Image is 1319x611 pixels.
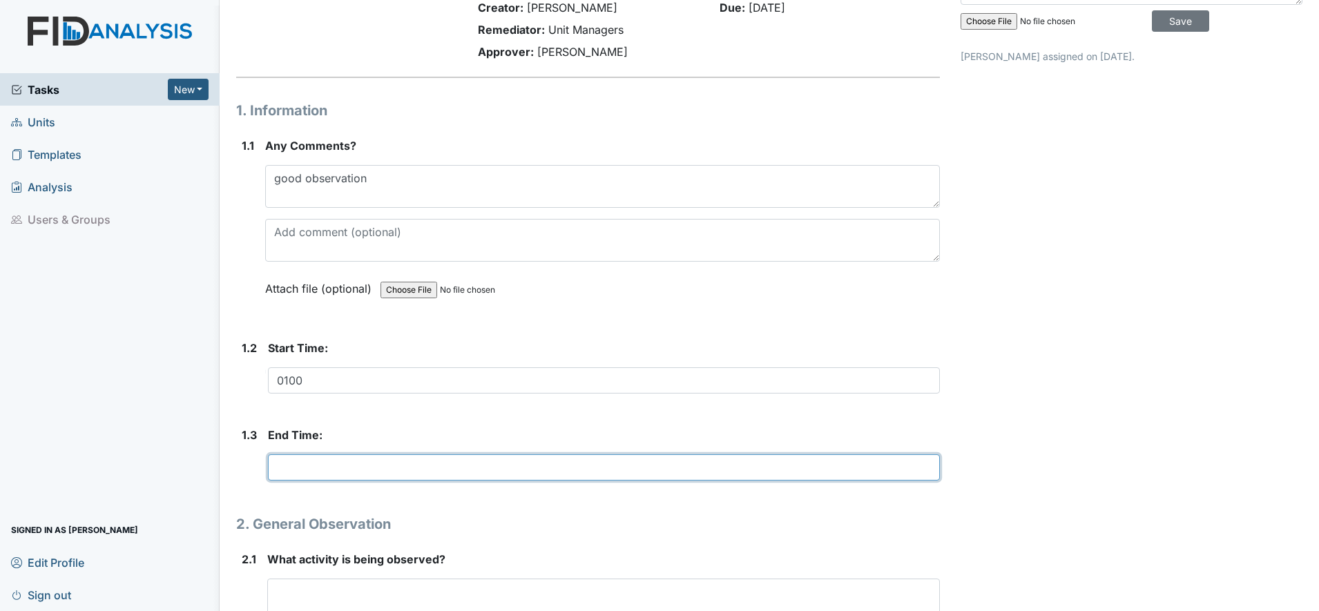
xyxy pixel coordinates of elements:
[242,137,254,154] label: 1.1
[548,23,624,37] span: Unit Managers
[242,551,256,568] label: 2.1
[242,340,257,356] label: 1.2
[11,111,55,133] span: Units
[242,427,257,443] label: 1.3
[11,81,168,98] a: Tasks
[267,552,445,566] span: What activity is being observed?
[478,45,534,59] strong: Approver:
[537,45,628,59] span: [PERSON_NAME]
[236,100,940,121] h1: 1. Information
[478,23,545,37] strong: Remediator:
[749,1,785,14] span: [DATE]
[961,49,1302,64] p: [PERSON_NAME] assigned on [DATE].
[236,514,940,534] h1: 2. General Observation
[527,1,617,14] span: [PERSON_NAME]
[478,1,523,14] strong: Creator:
[11,176,73,197] span: Analysis
[11,144,81,165] span: Templates
[11,552,84,573] span: Edit Profile
[265,139,356,153] span: Any Comments?
[720,1,745,14] strong: Due:
[268,341,328,355] span: Start Time:
[268,428,322,442] span: End Time:
[168,79,209,100] button: New
[1152,10,1209,32] input: Save
[265,273,377,297] label: Attach file (optional)
[11,519,138,541] span: Signed in as [PERSON_NAME]
[11,584,71,605] span: Sign out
